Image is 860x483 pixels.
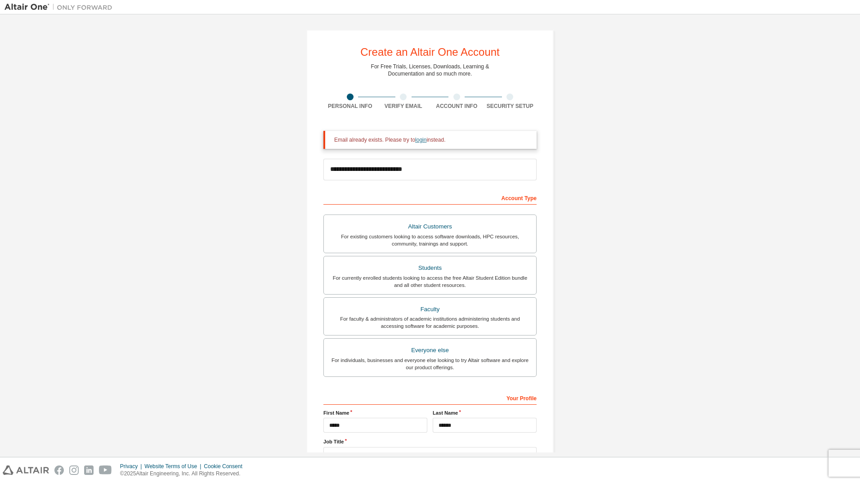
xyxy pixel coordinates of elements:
[329,315,531,330] div: For faculty & administrators of academic institutions administering students and accessing softwa...
[329,262,531,274] div: Students
[99,465,112,475] img: youtube.svg
[329,357,531,371] div: For individuals, businesses and everyone else looking to try Altair software and explore our prod...
[144,463,204,470] div: Website Terms of Use
[323,438,537,445] label: Job Title
[323,409,427,416] label: First Name
[371,63,489,77] div: For Free Trials, Licenses, Downloads, Learning & Documentation and so much more.
[3,465,49,475] img: altair_logo.svg
[323,390,537,405] div: Your Profile
[377,103,430,110] div: Verify Email
[360,47,500,58] div: Create an Altair One Account
[69,465,79,475] img: instagram.svg
[329,220,531,233] div: Altair Customers
[415,137,426,143] a: login
[204,463,247,470] div: Cookie Consent
[329,303,531,316] div: Faculty
[84,465,94,475] img: linkedin.svg
[323,103,377,110] div: Personal Info
[329,274,531,289] div: For currently enrolled students looking to access the free Altair Student Edition bundle and all ...
[433,409,537,416] label: Last Name
[120,463,144,470] div: Privacy
[54,465,64,475] img: facebook.svg
[323,190,537,205] div: Account Type
[329,233,531,247] div: For existing customers looking to access software downloads, HPC resources, community, trainings ...
[120,470,248,478] p: © 2025 Altair Engineering, Inc. All Rights Reserved.
[430,103,484,110] div: Account Info
[4,3,117,12] img: Altair One
[329,344,531,357] div: Everyone else
[484,103,537,110] div: Security Setup
[334,136,529,143] div: Email already exists. Please try to instead.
